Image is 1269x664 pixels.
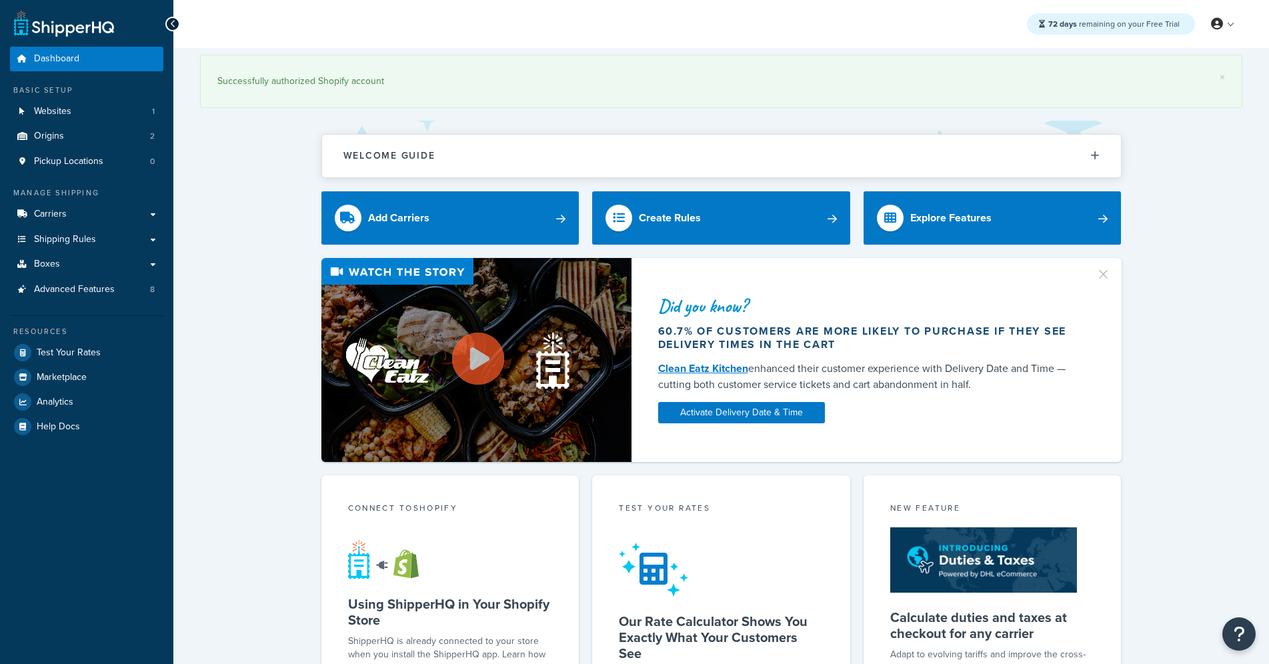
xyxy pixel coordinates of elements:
a: Shipping Rules [10,227,163,252]
div: Connect to Shopify [348,502,553,517]
button: Welcome Guide [322,135,1121,177]
h2: Welcome Guide [343,151,435,161]
div: Test your rates [619,502,824,517]
a: Clean Eatz Kitchen [658,361,748,376]
strong: 72 days [1048,18,1077,30]
li: Advanced Features [10,277,163,302]
div: Did you know? [658,297,1080,315]
span: Carriers [34,209,67,220]
span: 8 [150,284,155,295]
div: enhanced their customer experience with Delivery Date and Time — cutting both customer service ti... [658,361,1080,393]
span: Test Your Rates [37,347,101,359]
div: Resources [10,326,163,337]
div: New Feature [890,502,1095,517]
span: 2 [150,131,155,142]
a: Websites1 [10,99,163,124]
li: Origins [10,124,163,149]
li: Pickup Locations [10,149,163,174]
a: × [1220,72,1225,83]
a: Create Rules [592,191,850,245]
h5: Calculate duties and taxes at checkout for any carrier [890,609,1095,641]
h5: Our Rate Calculator Shows You Exactly What Your Customers See [619,613,824,661]
a: Test Your Rates [10,341,163,365]
a: Dashboard [10,47,163,71]
span: Marketplace [37,372,87,383]
h5: Using ShipperHQ in Your Shopify Store [348,596,553,628]
a: Explore Features [864,191,1122,245]
img: Video thumbnail [321,258,631,463]
span: Analytics [37,397,73,408]
span: Advanced Features [34,284,115,295]
a: Activate Delivery Date & Time [658,402,825,423]
div: Add Carriers [368,209,429,227]
li: Websites [10,99,163,124]
a: Pickup Locations0 [10,149,163,174]
a: Add Carriers [321,191,579,245]
span: Shipping Rules [34,234,96,245]
span: 0 [150,156,155,167]
span: Origins [34,131,64,142]
span: Boxes [34,259,60,270]
div: Explore Features [910,209,992,227]
span: Dashboard [34,53,79,65]
span: Pickup Locations [34,156,103,167]
a: Help Docs [10,415,163,439]
a: Boxes [10,252,163,277]
a: Analytics [10,390,163,414]
a: Advanced Features8 [10,277,163,302]
a: Marketplace [10,365,163,389]
div: Create Rules [639,209,701,227]
a: Origins2 [10,124,163,149]
div: Manage Shipping [10,187,163,199]
span: Help Docs [37,421,80,433]
button: Open Resource Center [1222,617,1256,651]
a: Carriers [10,202,163,227]
div: Basic Setup [10,85,163,96]
div: Successfully authorized Shopify account [217,72,1225,91]
img: connect-shq-shopify-9b9a8c5a.svg [348,539,431,579]
span: remaining on your Free Trial [1048,18,1180,30]
div: 60.7% of customers are more likely to purchase if they see delivery times in the cart [658,325,1080,351]
span: 1 [152,106,155,117]
span: Websites [34,106,71,117]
